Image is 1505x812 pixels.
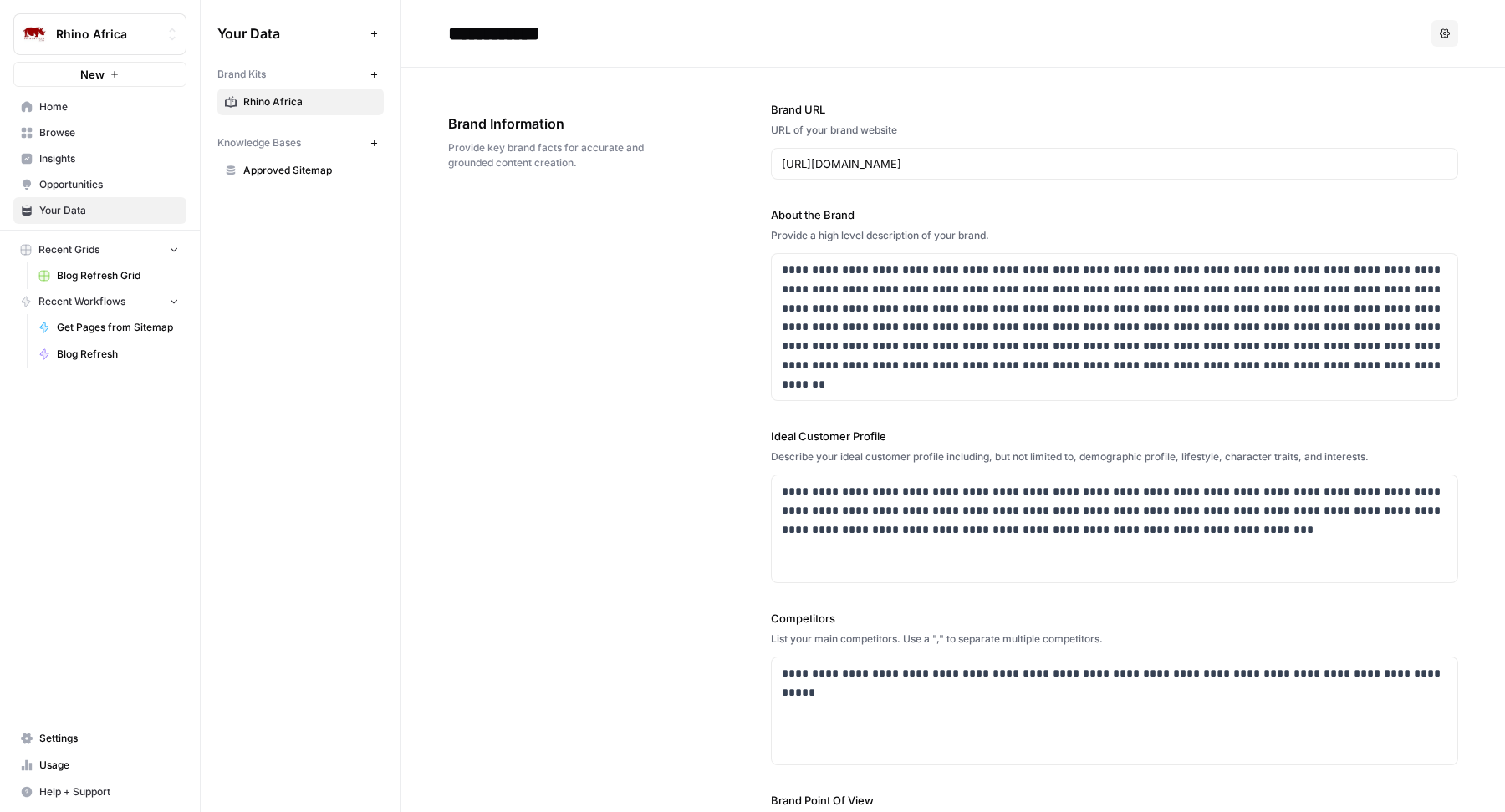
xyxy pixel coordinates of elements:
[57,268,179,283] span: Blog Refresh Grid
[39,784,179,799] span: Help + Support
[771,632,1458,647] div: List your main competitors. Use a "," to separate multiple competitors.
[771,792,1458,809] label: Brand Point Of View
[13,94,186,120] a: Home
[448,140,677,170] span: Provide key brand facts for accurate and grounded content creation.
[217,157,384,184] a: Approved Sitemap
[782,155,1447,172] input: www.sundaysoccer.com
[448,114,677,134] span: Brand Information
[13,119,186,146] a: Browse
[771,610,1458,627] label: Competitors
[243,94,376,109] span: Rhino Africa
[13,62,186,87] button: New
[38,294,125,309] span: Recent Workflows
[217,89,384,115] a: Rhino Africa
[31,314,186,341] a: Get Pages from Sitemap
[13,145,186,172] a: Insights
[771,449,1458,464] div: Describe your ideal customer profile including, but not limited to, demographic profile, lifestyl...
[13,752,186,779] a: Usage
[80,66,105,83] span: New
[57,347,179,362] span: Blog Refresh
[19,19,49,49] img: Rhino Africa Logo
[39,125,179,140] span: Browse
[13,725,186,752] a: Settings
[39,731,179,746] span: Settings
[13,237,186,262] button: Recent Grids
[39,177,179,192] span: Opportunities
[13,13,186,55] button: Workspace: Rhino Africa
[39,758,179,773] span: Usage
[39,151,179,166] span: Insights
[771,123,1458,138] div: URL of your brand website
[13,779,186,805] button: Help + Support
[13,289,186,314] button: Recent Workflows
[56,26,157,43] span: Rhino Africa
[771,206,1458,223] label: About the Brand
[57,320,179,335] span: Get Pages from Sitemap
[31,262,186,289] a: Blog Refresh Grid
[13,171,186,198] a: Opportunities
[39,203,179,218] span: Your Data
[771,428,1458,444] label: Ideal Customer Profile
[38,242,99,257] span: Recent Grids
[771,101,1458,118] label: Brand URL
[243,163,376,178] span: Approved Sitemap
[771,228,1458,243] div: Provide a high level description of your brand.
[31,341,186,368] a: Blog Refresh
[217,67,266,82] span: Brand Kits
[13,197,186,224] a: Your Data
[217,135,301,150] span: Knowledge Bases
[217,23,364,43] span: Your Data
[39,99,179,114] span: Home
